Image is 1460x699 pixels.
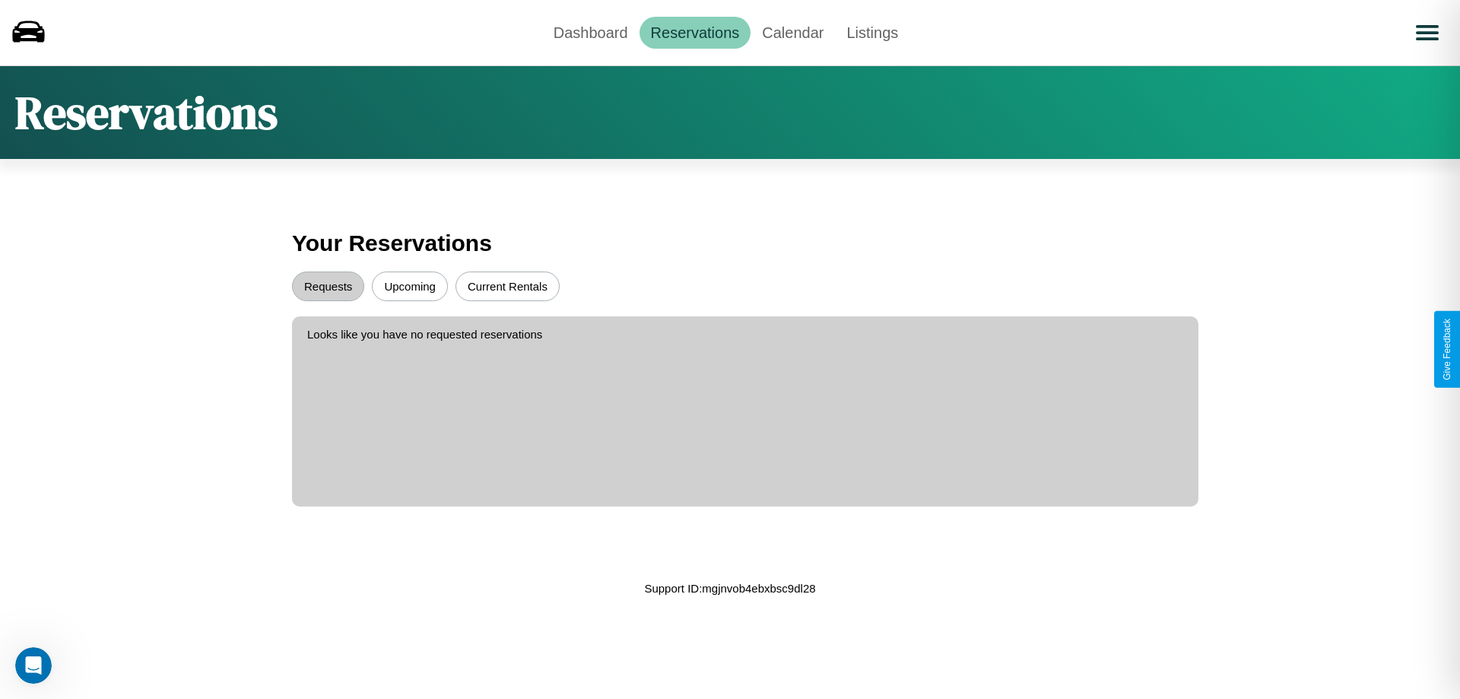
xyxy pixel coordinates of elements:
[640,17,751,49] a: Reservations
[292,223,1168,264] h3: Your Reservations
[1442,319,1452,380] div: Give Feedback
[751,17,835,49] a: Calendar
[292,272,364,301] button: Requests
[15,647,52,684] iframe: Intercom live chat
[542,17,640,49] a: Dashboard
[644,578,815,599] p: Support ID: mgjnvob4ebxbsc9dl28
[455,272,560,301] button: Current Rentals
[1406,11,1449,54] button: Open menu
[15,81,278,144] h1: Reservations
[307,324,1183,345] p: Looks like you have no requested reservations
[835,17,909,49] a: Listings
[372,272,448,301] button: Upcoming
